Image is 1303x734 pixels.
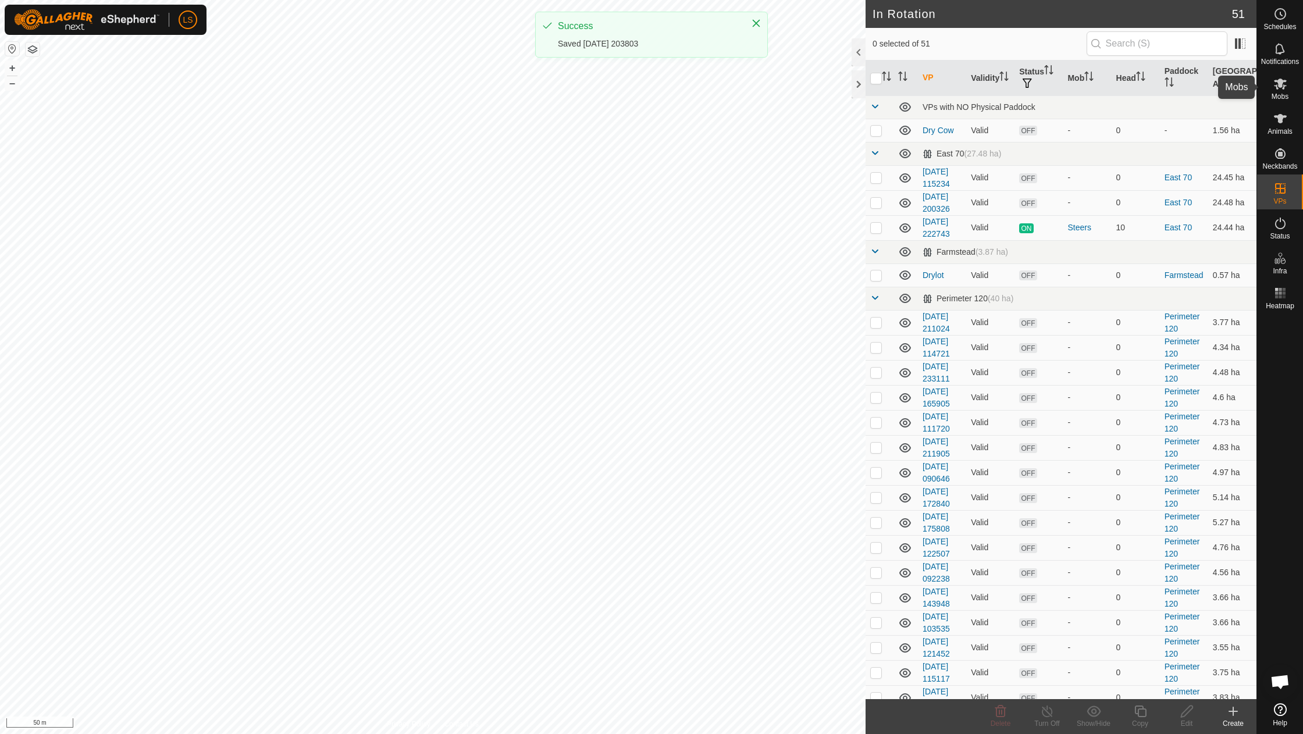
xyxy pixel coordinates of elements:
a: [DATE] 114721 [923,337,950,358]
h2: In Rotation [873,7,1232,21]
span: OFF [1019,318,1037,328]
span: Mobs [1272,93,1288,100]
span: OFF [1019,668,1037,678]
td: 3.55 ha [1208,635,1256,660]
td: Valid [966,190,1014,215]
a: Perimeter 120 [1165,612,1200,633]
div: - [1067,316,1106,329]
a: [DATE] 111720 [923,412,950,433]
a: [DATE] 121452 [923,637,950,658]
div: - [1067,366,1106,379]
div: - [1067,341,1106,354]
span: OFF [1019,343,1037,353]
td: 0.57 ha [1208,263,1256,287]
span: 0 selected of 51 [873,38,1087,50]
td: 0 [1112,165,1160,190]
p-sorticon: Activate to sort [1165,79,1174,88]
a: Perimeter 120 [1165,337,1200,358]
td: 24.44 ha [1208,215,1256,240]
td: 4.76 ha [1208,535,1256,560]
a: Perimeter 120 [1165,562,1200,583]
span: Schedules [1263,23,1296,30]
a: Perimeter 120 [1165,362,1200,383]
div: - [1067,466,1106,479]
a: [DATE] 211024 [923,312,950,333]
a: Perimeter 120 [1165,437,1200,458]
td: 4.83 ha [1208,435,1256,460]
td: Valid [966,119,1014,142]
th: [GEOGRAPHIC_DATA] Area [1208,60,1256,96]
a: Perimeter 120 [1165,587,1200,608]
td: - [1160,119,1208,142]
div: - [1067,592,1106,604]
td: 0 [1112,460,1160,485]
td: 4.48 ha [1208,360,1256,385]
span: Infra [1273,268,1287,275]
td: 24.48 ha [1208,190,1256,215]
span: LS [183,14,193,26]
span: Notifications [1261,58,1299,65]
div: - [1067,642,1106,654]
th: Head [1112,60,1160,96]
div: - [1067,617,1106,629]
td: Valid [966,385,1014,410]
td: Valid [966,535,1014,560]
a: Dry Cow [923,126,954,135]
div: - [1067,197,1106,209]
p-sorticon: Activate to sort [1044,67,1053,76]
span: ON [1019,223,1033,233]
div: - [1067,269,1106,282]
td: 3.75 ha [1208,660,1256,685]
td: 0 [1112,585,1160,610]
a: Farmstead [1165,270,1204,280]
div: Create [1210,718,1256,729]
div: - [1067,391,1106,404]
a: Contact Us [444,719,479,729]
td: 0 [1112,485,1160,510]
div: - [1067,516,1106,529]
div: Turn Off [1024,718,1070,729]
div: Show/Hide [1070,718,1117,729]
td: 0 [1112,360,1160,385]
td: Valid [966,165,1014,190]
button: Map Layers [26,42,40,56]
a: [DATE] 200326 [923,192,950,213]
td: 0 [1112,560,1160,585]
div: Success [558,19,739,33]
p-sorticon: Activate to sort [898,73,907,83]
a: [DATE] 175808 [923,512,950,533]
div: - [1067,692,1106,704]
td: 4.34 ha [1208,335,1256,360]
div: Edit [1163,718,1210,729]
div: - [1067,172,1106,184]
a: Perimeter 120 [1165,387,1200,408]
td: 24.45 ha [1208,165,1256,190]
td: Valid [966,510,1014,535]
a: [DATE] 184512 [923,687,950,708]
span: (3.87 ha) [976,247,1008,256]
span: Neckbands [1262,163,1297,170]
th: Mob [1063,60,1111,96]
td: Valid [966,360,1014,385]
span: (27.48 ha) [964,149,1001,158]
th: Paddock [1160,60,1208,96]
td: Valid [966,635,1014,660]
span: OFF [1019,518,1037,528]
span: OFF [1019,493,1037,503]
td: 0 [1112,685,1160,710]
a: Drylot [923,270,944,280]
div: Saved [DATE] 203803 [558,38,739,50]
div: - [1067,566,1106,579]
td: 0 [1112,535,1160,560]
span: OFF [1019,568,1037,578]
td: 3.66 ha [1208,610,1256,635]
div: - [1067,441,1106,454]
div: - [1067,667,1106,679]
td: 0 [1112,410,1160,435]
td: 0 [1112,385,1160,410]
td: 1.56 ha [1208,119,1256,142]
span: OFF [1019,126,1037,136]
a: Perimeter 120 [1165,462,1200,483]
p-sorticon: Activate to sort [1136,73,1145,83]
a: East 70 [1165,173,1192,182]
